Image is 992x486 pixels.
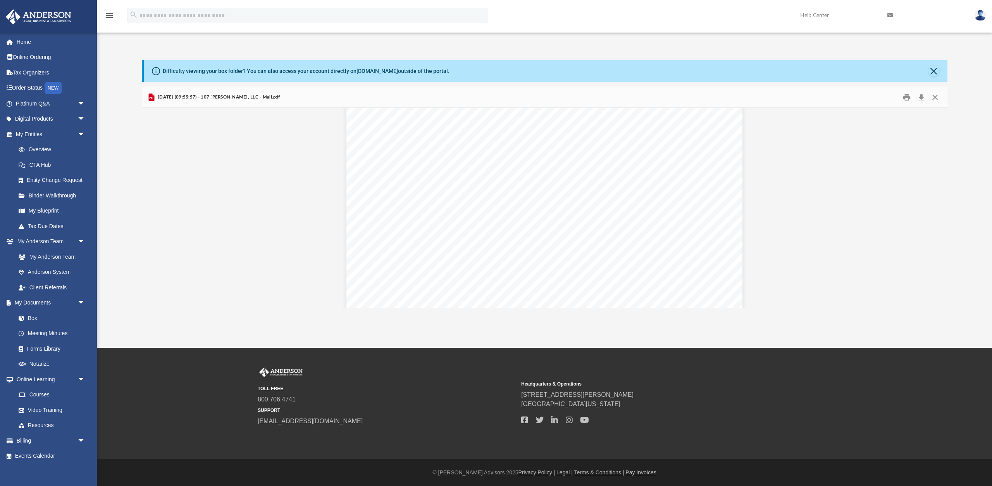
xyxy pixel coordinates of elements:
a: Legal | [556,469,573,476]
a: Video Training [11,402,89,418]
a: Meeting Minutes [11,326,93,341]
div: Difficulty viewing your box folder? You can also access your account directly on outside of the p... [163,67,449,75]
div: Document Viewer [142,108,947,308]
a: Terms & Conditions | [574,469,624,476]
a: My Blueprint [11,203,93,219]
a: My Entitiesarrow_drop_down [5,126,97,142]
a: Courses [11,387,93,403]
span: arrow_drop_down [77,372,93,387]
a: Binder Walkthrough [11,188,97,203]
a: Box [11,310,89,326]
a: Tax Organizers [5,65,97,80]
img: Anderson Advisors Platinum Portal [258,367,304,377]
button: Print [899,92,914,104]
a: Resources [11,418,93,433]
a: Platinum Q&Aarrow_drop_down [5,96,97,111]
a: Anderson System [11,265,93,280]
a: [STREET_ADDRESS][PERSON_NAME] [521,391,634,398]
small: Headquarters & Operations [521,380,779,387]
a: CTA Hub [11,157,97,173]
div: NEW [45,82,62,94]
img: Anderson Advisors Platinum Portal [3,9,74,24]
a: Privacy Policy | [518,469,555,476]
img: User Pic [975,10,986,21]
a: 800.706.4741 [258,396,296,403]
a: Client Referrals [11,280,93,295]
a: Events Calendar [5,448,97,464]
span: [DATE] (09:55:57) - 107 [PERSON_NAME], LLC - Mail.pdf [156,94,280,101]
a: Online Learningarrow_drop_down [5,372,93,387]
a: Forms Library [11,341,89,356]
div: © [PERSON_NAME] Advisors 2025 [97,469,992,477]
a: My Anderson Team [11,249,89,265]
a: Entity Change Request [11,173,97,188]
a: My Anderson Teamarrow_drop_down [5,234,93,249]
i: menu [105,11,114,20]
a: [EMAIL_ADDRESS][DOMAIN_NAME] [258,418,363,424]
a: Pay Invoices [625,469,656,476]
a: Overview [11,142,97,157]
span: arrow_drop_down [77,96,93,112]
a: [GEOGRAPHIC_DATA][US_STATE] [521,401,620,407]
span: arrow_drop_down [77,126,93,142]
span: arrow_drop_down [77,111,93,127]
button: Download [914,92,928,104]
small: SUPPORT [258,407,516,414]
a: Billingarrow_drop_down [5,433,97,448]
span: arrow_drop_down [77,234,93,250]
a: menu [105,15,114,20]
a: [DOMAIN_NAME] [356,68,398,74]
a: My Documentsarrow_drop_down [5,295,93,311]
button: Close [928,92,942,104]
div: Preview [142,87,947,308]
small: TOLL FREE [258,385,516,392]
a: Notarize [11,356,93,372]
span: arrow_drop_down [77,433,93,449]
a: Home [5,34,97,50]
a: Digital Productsarrow_drop_down [5,111,97,127]
div: File preview [142,108,947,308]
a: Online Ordering [5,50,97,65]
a: Tax Due Dates [11,218,97,234]
i: search [129,10,138,19]
span: arrow_drop_down [77,295,93,311]
a: Order StatusNEW [5,80,97,96]
button: Close [928,66,939,76]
